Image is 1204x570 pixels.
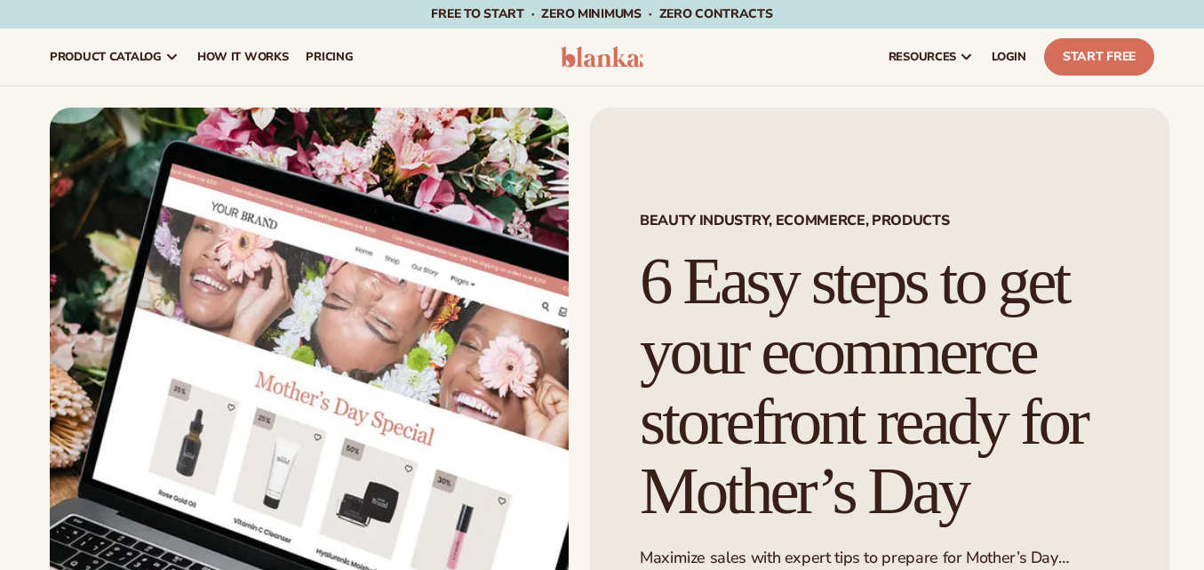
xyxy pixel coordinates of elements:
[50,50,162,64] span: product catalog
[188,28,298,85] a: How It Works
[197,50,289,64] span: How It Works
[297,28,362,85] a: pricing
[880,28,983,85] a: resources
[992,50,1026,64] span: LOGIN
[640,548,1120,568] p: Maximize sales with expert tips to prepare for Mother’s Day shoppers!
[983,28,1035,85] a: LOGIN
[889,50,956,64] span: resources
[41,28,188,85] a: product catalog
[431,5,772,22] span: Free to start · ZERO minimums · ZERO contracts
[1044,38,1154,76] a: Start Free
[306,50,353,64] span: pricing
[640,213,1120,228] span: Beauty industry, Ecommerce, Products
[640,246,1120,526] h1: 6 Easy steps to get your ecommerce storefront ready for Mother’s Day
[561,46,644,68] img: logo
